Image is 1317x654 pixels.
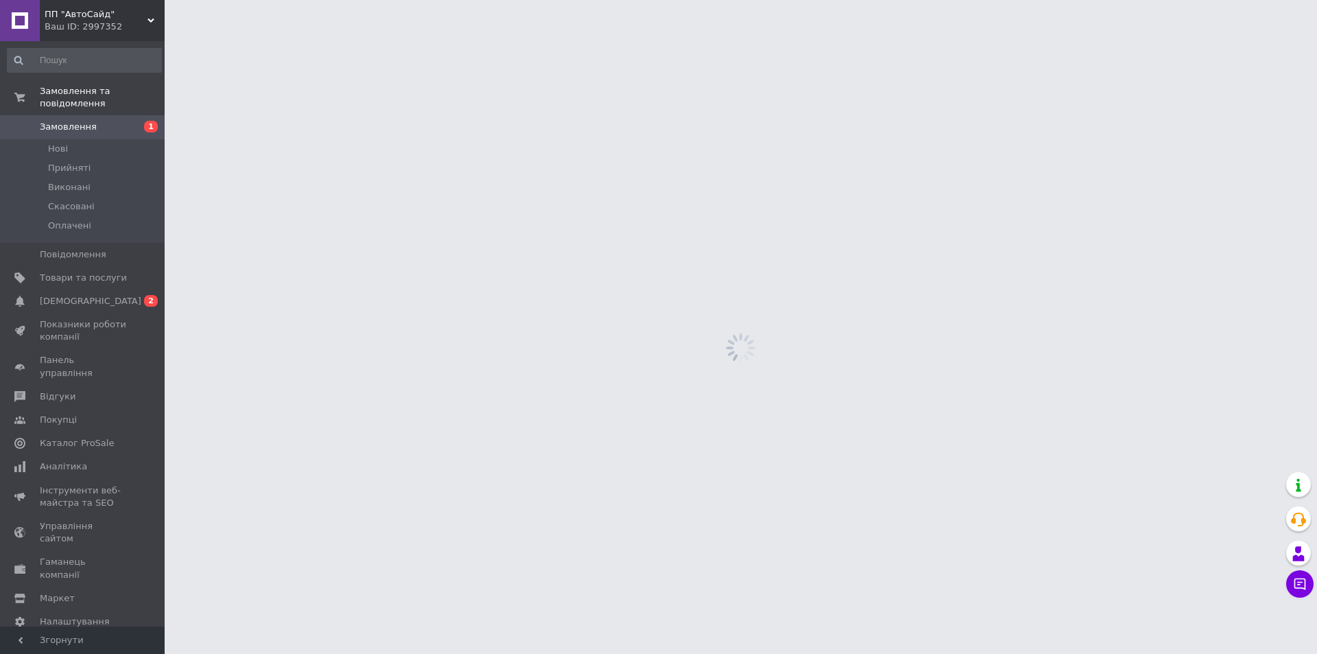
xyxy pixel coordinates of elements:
[48,200,95,213] span: Скасовані
[40,616,110,628] span: Налаштування
[40,121,97,133] span: Замовлення
[7,48,162,73] input: Пошук
[45,21,165,33] div: Ваш ID: 2997352
[40,460,87,473] span: Аналітика
[48,181,91,194] span: Виконані
[40,484,127,509] span: Інструменти веб-майстра та SEO
[40,592,75,605] span: Маркет
[40,272,127,284] span: Товари та послуги
[144,121,158,132] span: 1
[40,414,77,426] span: Покупці
[722,329,759,366] img: spinner_grey-bg-hcd09dd2d8f1a785e3413b09b97f8118e7.gif
[40,85,165,110] span: Замовлення та повідомлення
[144,295,158,307] span: 2
[40,556,127,581] span: Гаманець компанії
[40,437,114,449] span: Каталог ProSale
[40,295,141,307] span: [DEMOGRAPHIC_DATA]
[40,520,127,545] span: Управління сайтом
[48,162,91,174] span: Прийняті
[45,8,147,21] span: ПП "АвтоСайд"
[48,220,91,232] span: Оплачені
[40,354,127,379] span: Панель управління
[40,318,127,343] span: Показники роботи компанії
[40,390,75,403] span: Відгуки
[40,248,106,261] span: Повідомлення
[48,143,68,155] span: Нові
[1286,570,1314,598] button: Чат з покупцем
